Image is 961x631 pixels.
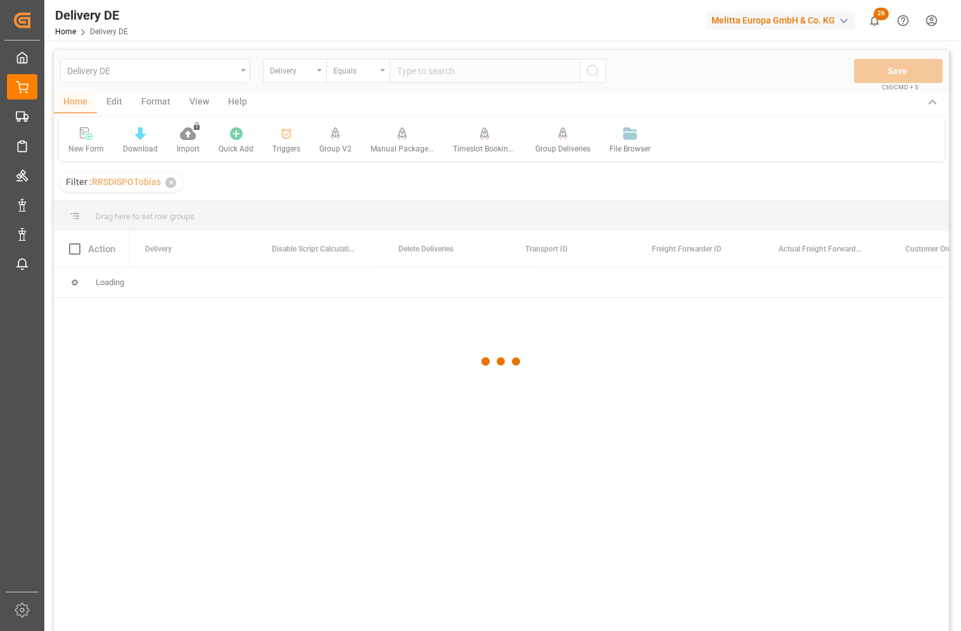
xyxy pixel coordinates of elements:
div: Delivery DE [55,6,128,25]
button: Help Center [889,6,917,35]
div: Melitta Europa GmbH & Co. KG [706,11,855,30]
span: 26 [874,8,889,20]
button: show 26 new notifications [860,6,889,35]
a: Home [55,27,76,36]
button: Melitta Europa GmbH & Co. KG [706,8,860,32]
